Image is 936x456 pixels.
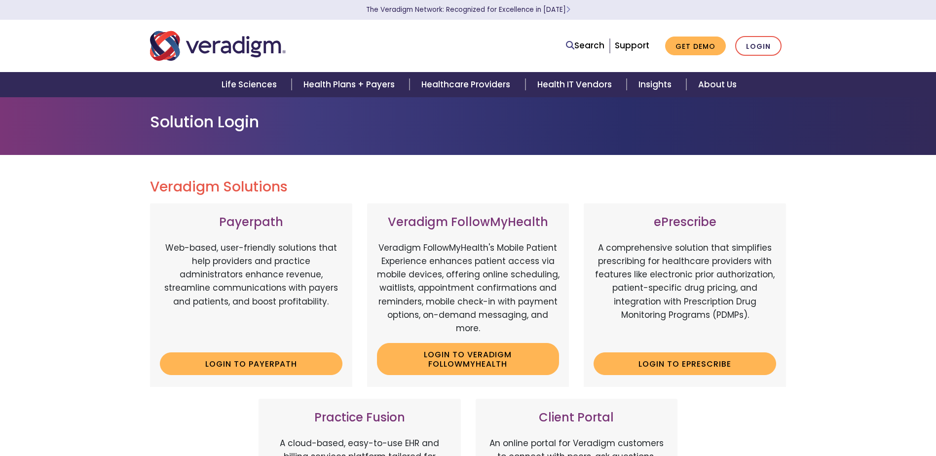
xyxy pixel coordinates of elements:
h3: Client Portal [486,411,668,425]
h3: Practice Fusion [268,411,451,425]
span: Learn More [566,5,570,14]
h3: Payerpath [160,215,342,229]
a: Healthcare Providers [410,72,525,97]
a: Life Sciences [210,72,292,97]
a: Insights [627,72,686,97]
a: Login [735,36,782,56]
p: A comprehensive solution that simplifies prescribing for healthcare providers with features like ... [594,241,776,345]
a: The Veradigm Network: Recognized for Excellence in [DATE]Learn More [366,5,570,14]
a: Login to Payerpath [160,352,342,375]
a: Health Plans + Payers [292,72,410,97]
h3: ePrescribe [594,215,776,229]
a: Login to ePrescribe [594,352,776,375]
a: Health IT Vendors [525,72,627,97]
a: About Us [686,72,749,97]
a: Login to Veradigm FollowMyHealth [377,343,560,375]
h2: Veradigm Solutions [150,179,786,195]
a: Support [615,39,649,51]
p: Web-based, user-friendly solutions that help providers and practice administrators enhance revenu... [160,241,342,345]
a: Get Demo [665,37,726,56]
h1: Solution Login [150,113,786,131]
p: Veradigm FollowMyHealth's Mobile Patient Experience enhances patient access via mobile devices, o... [377,241,560,335]
img: Veradigm logo [150,30,286,62]
h3: Veradigm FollowMyHealth [377,215,560,229]
a: Search [566,39,604,52]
